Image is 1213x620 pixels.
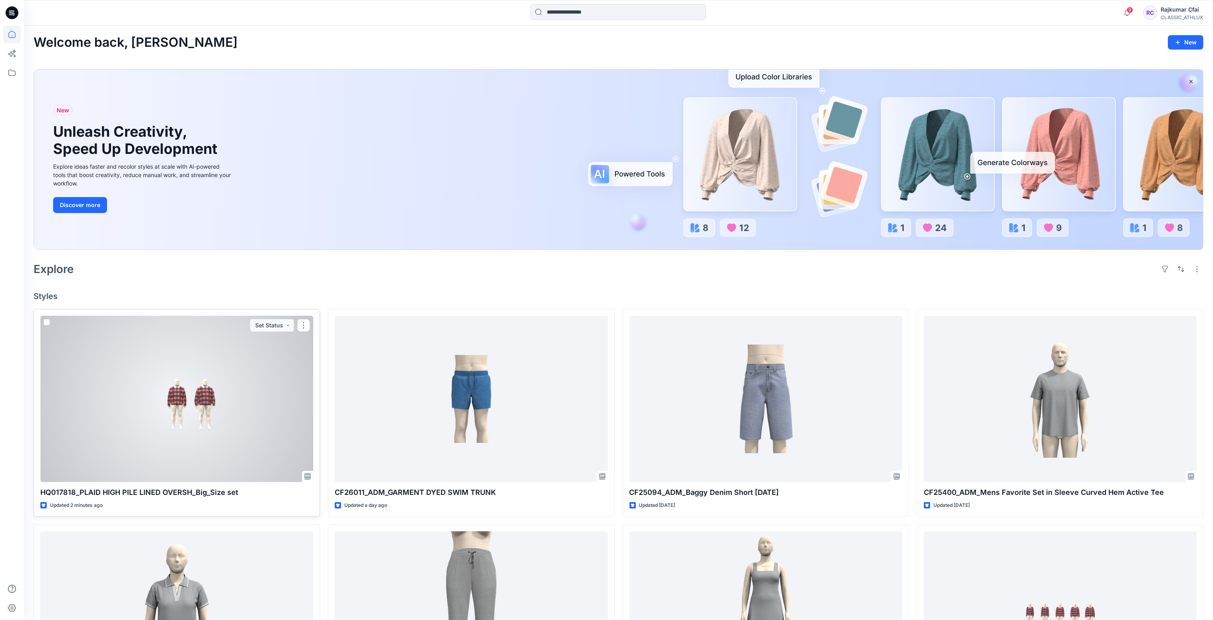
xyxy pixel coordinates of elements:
span: New [57,106,69,115]
p: CF25094_ADM_Baggy Denim Short [DATE] [629,487,902,498]
a: CF25094_ADM_Baggy Denim Short 18AUG25 [629,316,902,482]
div: RC [1143,6,1157,20]
div: Explore ideas faster and recolor styles at scale with AI-powered tools that boost creativity, red... [53,162,233,187]
p: CF25400_ADM_Mens Favorite Set in Sleeve Curved Hem Active Tee [924,487,1197,498]
h2: Explore [34,263,74,275]
a: CF26011_ADM_GARMENT DYED SWIM TRUNK [335,316,607,482]
h2: Welcome back, [PERSON_NAME] [34,35,238,50]
p: CF26011_ADM_GARMENT DYED SWIM TRUNK [335,487,607,498]
a: Discover more [53,197,233,213]
button: New [1168,35,1203,50]
p: HQ017818_PLAID HIGH PILE LINED OVERSH_Big_Size set [40,487,313,498]
p: Updated [DATE] [933,501,970,510]
a: CF25400_ADM_Mens Favorite Set in Sleeve Curved Hem Active Tee [924,316,1197,482]
a: HQ017818_PLAID HIGH PILE LINED OVERSH_Big_Size set [40,316,313,482]
h1: Unleash Creativity, Speed Up Development [53,123,221,157]
p: Updated [DATE] [639,501,675,510]
button: Discover more [53,197,107,213]
div: CLASSIC_ATHLUX [1161,14,1203,20]
div: Rajkumar Cfai [1161,5,1203,14]
p: Updated a day ago [344,501,387,510]
span: 9 [1127,7,1133,13]
p: Updated 2 minutes ago [50,501,103,510]
h4: Styles [34,291,1203,301]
